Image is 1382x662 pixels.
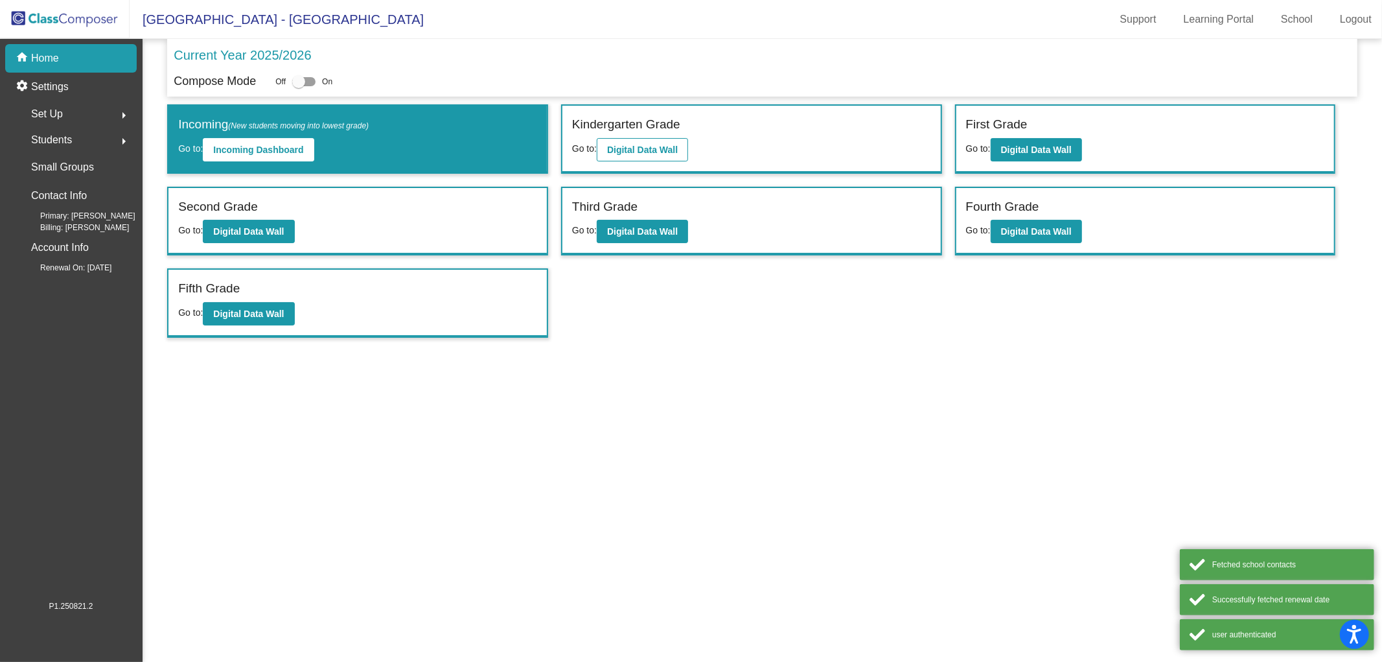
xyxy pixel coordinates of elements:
[178,115,369,134] label: Incoming
[213,145,303,155] b: Incoming Dashboard
[1271,9,1323,30] a: School
[607,226,678,237] b: Digital Data Wall
[607,145,678,155] b: Digital Data Wall
[174,45,311,65] p: Current Year 2025/2026
[116,134,132,149] mat-icon: arrow_right
[31,187,87,205] p: Contact Info
[31,79,69,95] p: Settings
[19,222,129,233] span: Billing: [PERSON_NAME]
[203,220,294,243] button: Digital Data Wall
[597,220,688,243] button: Digital Data Wall
[572,198,638,217] label: Third Grade
[1330,9,1382,30] a: Logout
[16,79,31,95] mat-icon: settings
[16,51,31,66] mat-icon: home
[572,115,680,134] label: Kindergarten Grade
[31,105,63,123] span: Set Up
[31,51,59,66] p: Home
[572,143,597,154] span: Go to:
[178,279,240,298] label: Fifth Grade
[31,158,94,176] p: Small Groups
[31,131,72,149] span: Students
[178,198,258,217] label: Second Grade
[178,307,203,318] span: Go to:
[322,76,332,88] span: On
[966,225,991,235] span: Go to:
[572,225,597,235] span: Go to:
[597,138,688,161] button: Digital Data Wall
[991,220,1082,243] button: Digital Data Wall
[178,225,203,235] span: Go to:
[203,302,294,325] button: Digital Data Wall
[1001,226,1072,237] b: Digital Data Wall
[31,239,89,257] p: Account Info
[116,108,132,123] mat-icon: arrow_right
[178,143,203,154] span: Go to:
[275,76,286,88] span: Off
[1110,9,1167,30] a: Support
[174,73,256,90] p: Compose Mode
[19,210,135,222] span: Primary: [PERSON_NAME]
[966,115,1028,134] label: First Grade
[966,143,991,154] span: Go to:
[1212,559,1365,571] div: Fetched school contacts
[1001,145,1072,155] b: Digital Data Wall
[1212,629,1365,641] div: user authenticated
[203,138,314,161] button: Incoming Dashboard
[966,198,1039,217] label: Fourth Grade
[19,262,111,274] span: Renewal On: [DATE]
[213,309,284,319] b: Digital Data Wall
[1212,594,1365,606] div: Successfully fetched renewal date
[991,138,1082,161] button: Digital Data Wall
[130,9,424,30] span: [GEOGRAPHIC_DATA] - [GEOGRAPHIC_DATA]
[228,121,369,130] span: (New students moving into lowest grade)
[1173,9,1265,30] a: Learning Portal
[213,226,284,237] b: Digital Data Wall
